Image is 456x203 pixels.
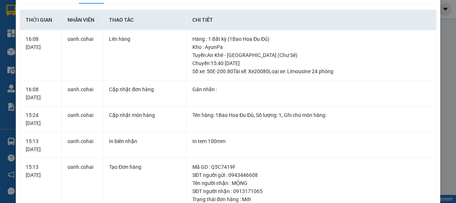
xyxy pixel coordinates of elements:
td: oanh.cohai [62,132,103,159]
div: 15:24 [DATE] [26,111,55,127]
th: Thời gian [20,10,61,30]
div: Hàng : 1 Bất kỳ (1Bao Hoa Đu Đủ) [192,35,430,43]
div: 16:08 [DATE] [26,35,55,51]
div: Tên hàng: , Số lượng: , Ghi chú món hàng: [192,111,430,119]
div: In tem 100mm [192,137,430,145]
div: SĐT người nhận : 0913171065 [192,187,430,195]
div: Cập nhật đơn hàng [109,85,180,93]
div: Mã GD : Q5C7419F [192,163,430,171]
div: Lên hàng [109,35,180,43]
div: SĐT người gửi : 0943446608 [192,171,430,179]
div: Tuyến : An Khê - [GEOGRAPHIC_DATA] (Chư Sê) Chuyến: 15:40 [DATE] Số xe: 50E-200.80 Tài xế: Xe2008... [192,51,430,75]
div: Gán nhãn : [192,85,430,93]
th: Thao tác [103,10,187,30]
th: Chi tiết [187,10,436,30]
div: 15:13 [DATE] [26,137,55,153]
th: Nhân viên [62,10,103,30]
div: 16:08 [DATE] [26,85,55,101]
span: 1 [279,112,282,118]
td: oanh.cohai [62,81,103,107]
div: Cập nhật món hàng [109,111,180,119]
td: oanh.cohai [62,106,103,132]
div: Tạo Đơn hàng [109,163,180,171]
div: Kho : AyunPa [192,43,430,51]
div: Tên người nhận : MỘNG [192,179,430,187]
div: In biên nhận [109,137,180,145]
span: 1Bao Hoa Đu Đủ [216,112,254,118]
div: 15:13 [DATE] [26,163,55,179]
td: oanh.cohai [62,30,103,81]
